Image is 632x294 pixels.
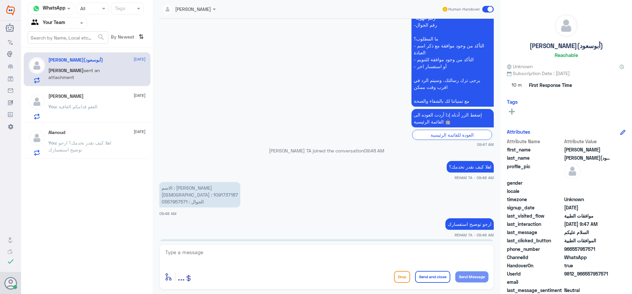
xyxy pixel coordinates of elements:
span: 2 [564,254,612,261]
span: last_visited_flow [507,212,563,219]
i: ⇅ [139,31,144,42]
h6: Attributes [507,129,530,135]
span: HandoverOn [507,262,563,269]
span: last_message [507,229,563,236]
img: whatsapp.png [31,4,41,13]
span: profile_pic [507,163,563,178]
span: [PERSON_NAME] [48,67,84,73]
img: defaultAdmin.png [555,14,577,37]
div: العودة للقائمة الرئيسية [412,130,492,140]
span: Unknown [507,63,533,70]
span: signup_date [507,204,563,211]
span: null [564,279,612,285]
button: search [97,32,105,43]
span: REHAM TA - 09:48 AM [455,175,494,180]
span: 09:48 AM [364,148,384,153]
img: defaultAdmin.png [564,163,581,179]
span: Unknown [564,196,612,203]
input: Search by Name, Local etc… [28,32,108,43]
img: defaultAdmin.png [29,57,45,74]
span: 966557957571 [564,246,612,253]
span: first_name [507,146,563,153]
span: ... [178,271,185,282]
span: Subscription Date : [DATE] [507,70,625,77]
span: locale [507,188,563,195]
span: 2025-08-18T06:47:48.208Z [564,221,612,227]
span: First Response Time [529,82,572,89]
h5: [PERSON_NAME](أبوسعود) [530,42,603,50]
span: ChannelId [507,254,563,261]
span: سلمان [564,146,612,153]
button: ... [178,269,185,284]
span: last_interaction [507,221,563,227]
span: last_clicked_button [507,237,563,244]
span: Attribute Value [564,138,612,145]
span: UserId [507,270,563,277]
span: 10 m [507,79,527,91]
span: السلام عليكم [564,229,612,236]
span: true [564,262,612,269]
img: defaultAdmin.png [29,130,45,146]
span: 2024-06-23T11:16:10.575Z [564,204,612,211]
button: Avatar [4,277,17,289]
button: Send and close [415,271,450,283]
p: 18/8/2025, 9:48 AM [159,182,240,207]
button: Send Message [455,271,488,282]
i: check [7,257,14,265]
span: search [97,33,105,41]
span: Attribute Name [507,138,563,145]
span: phone_number [507,246,563,253]
img: defaultAdmin.png [29,94,45,110]
span: : العفو قدامكم العافية [56,104,97,109]
h5: Sara Alghannam [48,94,84,99]
span: 9812_966557957571 [564,270,612,277]
h5: Alanoud [48,130,65,135]
span: last_message_sentiment [507,287,563,294]
p: 18/8/2025, 9:49 AM [445,218,494,230]
span: موافقات الطبية [564,212,612,219]
p: [PERSON_NAME] TA joined the conversation [159,147,494,154]
span: last_name [507,154,563,161]
span: 0 [564,287,612,294]
span: REHAM TA - 09:49 AM [455,232,494,238]
span: null [564,179,612,186]
img: yourTeam.svg [31,18,41,28]
p: 18/8/2025, 9:49 AM [159,239,494,258]
span: email [507,279,563,285]
span: 09:48 AM [159,211,176,216]
span: [DATE] [134,93,145,98]
h5: سلمان التويجري(أبوسعود) [48,57,103,63]
div: Tags [114,5,125,13]
span: التويجري(أبوسعود) [564,154,612,161]
span: Human Handover [448,6,480,12]
span: 09:47 AM [477,142,494,147]
span: timezone [507,196,563,203]
span: You [48,104,56,109]
span: [DATE] [134,56,145,62]
span: null [564,188,612,195]
p: 18/8/2025, 9:47 AM [411,109,494,127]
span: : اهلا كيف نقدر نخدمك؟ ارجو توضيح استفسارك [48,140,111,152]
img: Widebot Logo [6,5,15,15]
span: gender [507,179,563,186]
h6: Tags [507,99,518,105]
span: الموافقات الطبية [564,237,612,244]
button: Drop [394,271,410,283]
span: By Newest [108,31,136,44]
span: You [48,140,56,146]
span: [DATE] [134,129,145,135]
h6: Reachable [555,52,578,58]
p: 18/8/2025, 9:48 AM [447,161,494,173]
